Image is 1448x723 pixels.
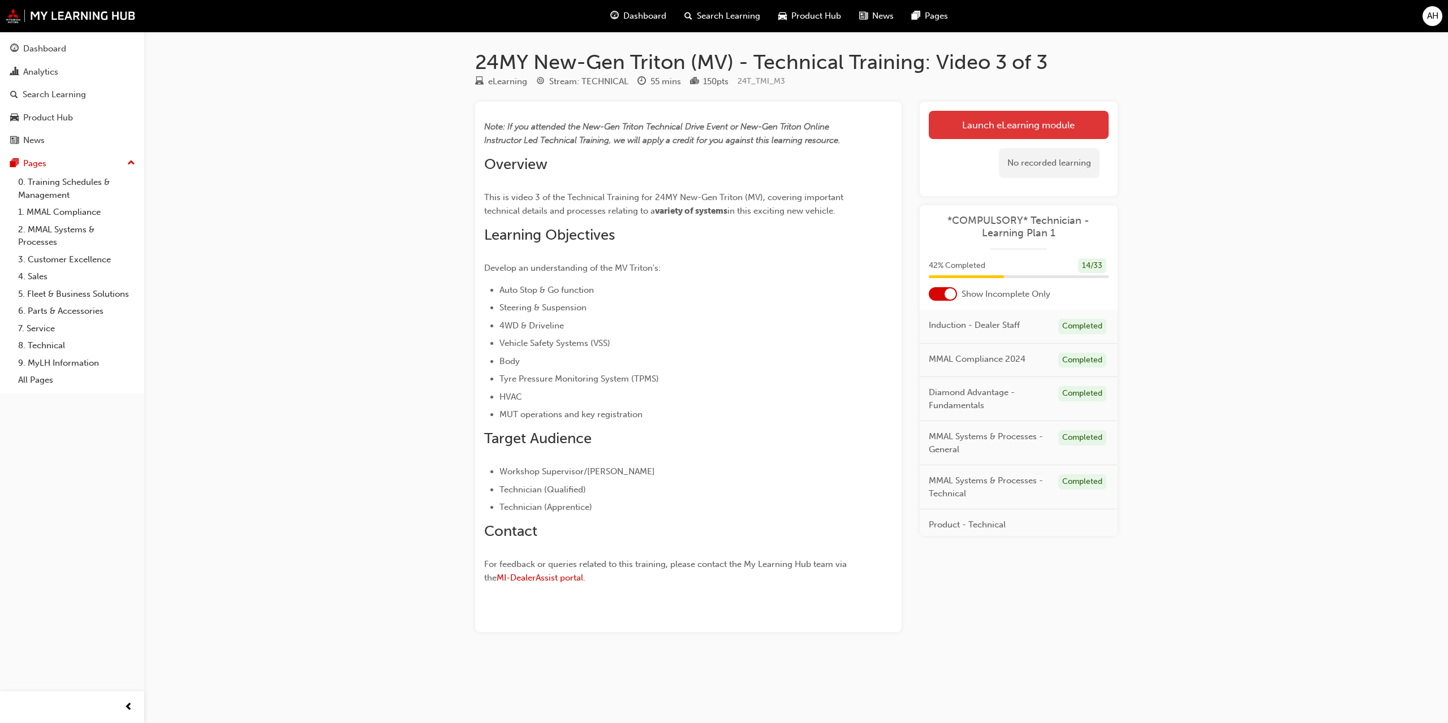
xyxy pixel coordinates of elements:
div: Stream: TECHNICAL [549,75,628,88]
div: Completed [1058,353,1106,368]
a: 4. Sales [14,268,140,285]
span: Learning Objectives [484,226,615,244]
button: DashboardAnalyticsSearch LearningProduct HubNews [5,36,140,153]
span: learningResourceType_ELEARNING-icon [475,77,484,87]
span: Steering & Suspension [499,302,587,313]
div: No recorded learning [999,148,1100,178]
span: Workshop Supervisor/[PERSON_NAME] [499,466,655,477]
span: Pages [925,10,948,23]
a: Dashboard [5,38,140,59]
a: Analytics [5,62,140,83]
span: pages-icon [912,9,920,23]
span: search-icon [684,9,692,23]
div: 150 pts [703,75,729,88]
div: Points [690,75,729,89]
span: car-icon [10,113,19,123]
div: Duration [637,75,681,89]
span: Tyre Pressure Monitoring System (TPMS) [499,374,659,384]
span: in this exciting new vehicle. [727,206,835,216]
div: Type [475,75,527,89]
button: Pages [5,153,140,174]
span: MMAL Compliance 2024 [929,353,1025,366]
div: News [23,134,45,147]
a: guage-iconDashboard [601,5,675,28]
a: news-iconNews [850,5,903,28]
span: Product - Technical [929,518,1006,531]
div: Search Learning [23,88,86,101]
a: 8. Technical [14,337,140,354]
div: Pages [23,157,46,170]
a: MI-DealerAssist portal [497,573,583,583]
span: pages-icon [10,159,19,169]
span: search-icon [10,90,18,100]
span: Note: If you attended the New-Gen Triton Technical Drive Event or New-Gen Triton Online Instructo... [484,122,841,145]
div: Product Hub [23,111,73,124]
span: podium-icon [690,77,699,87]
span: Induction - Dealer Staff [929,319,1020,332]
div: Analytics [23,66,58,79]
span: Diamond Advantage - Fundamentals [929,386,1049,412]
a: 3. Customer Excellence [14,251,140,269]
span: MMAL Systems & Processes - General [929,430,1049,456]
span: Product Hub [791,10,841,23]
div: Completed [1058,430,1106,445]
a: 9. MyLH Information [14,354,140,372]
span: Learning resource code [738,76,785,86]
div: Completed [1058,319,1106,334]
a: News [5,130,140,151]
span: For feedback or queries related to this training, please contact the My Learning Hub team via the [484,559,849,583]
a: All Pages [14,371,140,389]
span: MMAL Systems & Processes - Technical [929,474,1049,500]
span: Show Incomplete Only [962,288,1050,301]
a: pages-iconPages [903,5,957,28]
a: Product Hub [5,107,140,128]
a: 7. Service [14,320,140,337]
a: Search Learning [5,84,140,105]
span: Technician (Apprentice) [499,502,592,512]
span: Overview [484,155,548,173]
a: car-iconProduct Hub [769,5,850,28]
span: 4WD & Driveline [499,321,564,331]
span: news-icon [10,136,19,146]
span: This is video 3 of the Technical Training for 24MY New-Gen Triton (MV), covering important techni... [484,192,846,216]
span: guage-icon [10,44,19,54]
span: Develop an understanding of the MV Triton's: [484,263,661,273]
span: prev-icon [124,700,133,715]
span: Body [499,356,520,366]
span: variety of systems [655,206,727,216]
h1: 24MY New-Gen Triton (MV) - Technical Training: Video 3 of 3 [475,50,1118,75]
span: AH [1427,10,1438,23]
span: . [583,573,585,583]
div: Dashboard [23,42,66,55]
span: HVAC [499,392,522,402]
div: Completed [1058,474,1106,490]
a: search-iconSearch Learning [675,5,769,28]
a: 0. Training Schedules & Management [14,174,140,204]
button: AH [1423,6,1442,26]
div: 14 / 33 [1078,258,1106,274]
div: 55 mins [650,75,681,88]
span: News [872,10,894,23]
a: Launch eLearning module [929,111,1109,139]
span: MUT operations and key registration [499,409,643,419]
span: Dashboard [623,10,666,23]
div: eLearning [488,75,527,88]
span: Vehicle Safety Systems (VSS) [499,338,610,348]
a: 6. Parts & Accessories [14,302,140,320]
a: 2. MMAL Systems & Processes [14,221,140,251]
img: mmal [6,8,136,23]
a: 1. MMAL Compliance [14,204,140,221]
span: Auto Stop & Go function [499,285,594,295]
span: clock-icon [637,77,646,87]
a: 5. Fleet & Business Solutions [14,285,140,303]
span: car-icon [778,9,787,23]
a: *COMPULSORY* Technician - Learning Plan 1 [929,214,1109,240]
span: up-icon [127,156,135,171]
span: guage-icon [610,9,619,23]
span: news-icon [859,9,868,23]
span: Search Learning [697,10,760,23]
